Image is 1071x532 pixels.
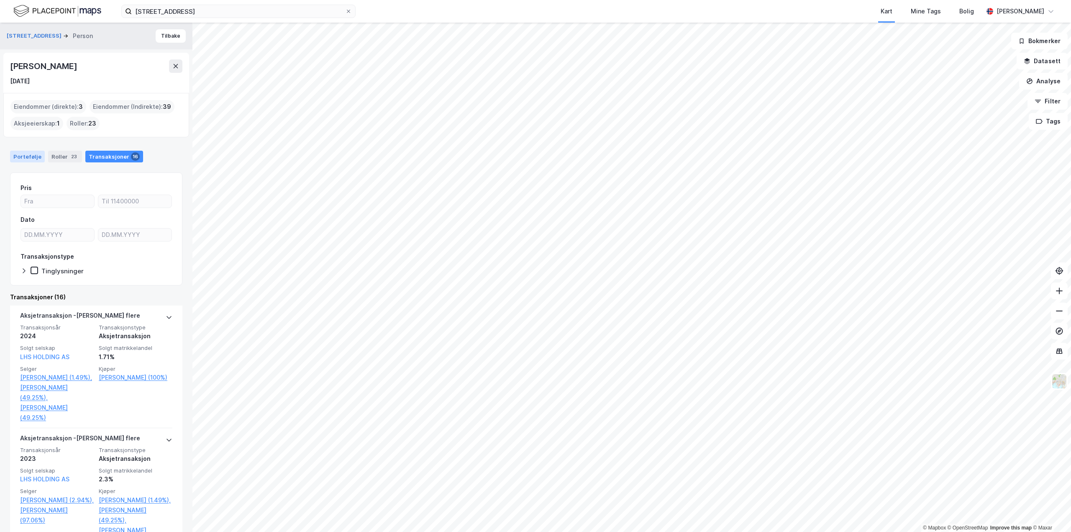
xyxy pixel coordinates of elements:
[99,344,172,352] span: Solgt matrikkelandel
[10,151,45,162] div: Portefølje
[132,5,345,18] input: Søk på adresse, matrikkel, gårdeiere, leietakere eller personer
[20,495,94,505] a: [PERSON_NAME] (2.94%),
[20,324,94,331] span: Transaksjonsår
[20,344,94,352] span: Solgt selskap
[79,102,83,112] span: 3
[85,151,143,162] div: Transaksjoner
[99,474,172,484] div: 2.3%
[20,353,69,360] a: LHS HOLDING AS
[20,403,94,423] a: [PERSON_NAME] (49.25%)
[99,331,172,341] div: Aksjetransaksjon
[99,365,172,373] span: Kjøper
[10,100,86,113] div: Eiendommer (direkte) :
[10,117,63,130] div: Aksjeeierskap :
[1029,113,1068,130] button: Tags
[41,267,84,275] div: Tinglysninger
[20,252,74,262] div: Transaksjonstype
[10,76,30,86] div: [DATE]
[10,59,79,73] div: [PERSON_NAME]
[20,475,69,483] a: LHS HOLDING AS
[923,525,946,531] a: Mapbox
[67,117,100,130] div: Roller :
[48,151,82,162] div: Roller
[10,292,182,302] div: Transaksjoner (16)
[20,365,94,373] span: Selger
[959,6,974,16] div: Bolig
[20,433,140,447] div: Aksjetransaksjon - [PERSON_NAME] flere
[69,152,79,161] div: 23
[13,4,101,18] img: logo.f888ab2527a4732fd821a326f86c7f29.svg
[20,215,35,225] div: Dato
[20,505,94,525] a: [PERSON_NAME] (97.06%)
[20,183,32,193] div: Pris
[20,454,94,464] div: 2023
[98,195,172,208] input: Til 11400000
[131,152,140,161] div: 16
[911,6,941,16] div: Mine Tags
[1051,373,1067,389] img: Z
[1029,492,1071,532] iframe: Chat Widget
[997,6,1044,16] div: [PERSON_NAME]
[99,373,172,383] a: [PERSON_NAME] (100%)
[881,6,892,16] div: Kart
[20,373,94,383] a: [PERSON_NAME] (1.49%),
[163,102,171,112] span: 39
[73,31,93,41] div: Person
[948,525,988,531] a: OpenStreetMap
[99,352,172,362] div: 1.71%
[90,100,174,113] div: Eiendommer (Indirekte) :
[990,525,1032,531] a: Improve this map
[88,118,96,129] span: 23
[1019,73,1068,90] button: Analyse
[1017,53,1068,69] button: Datasett
[20,447,94,454] span: Transaksjonsår
[20,383,94,403] a: [PERSON_NAME] (49.25%),
[21,195,94,208] input: Fra
[98,229,172,241] input: DD.MM.YYYY
[20,467,94,474] span: Solgt selskap
[1027,93,1068,110] button: Filter
[20,488,94,495] span: Selger
[156,29,186,43] button: Tilbake
[20,331,94,341] div: 2024
[99,495,172,505] a: [PERSON_NAME] (1.49%),
[99,467,172,474] span: Solgt matrikkelandel
[20,311,140,324] div: Aksjetransaksjon - [PERSON_NAME] flere
[99,488,172,495] span: Kjøper
[99,324,172,331] span: Transaksjonstype
[7,32,63,40] button: [STREET_ADDRESS]
[57,118,60,129] span: 1
[1011,33,1068,49] button: Bokmerker
[99,447,172,454] span: Transaksjonstype
[21,229,94,241] input: DD.MM.YYYY
[99,454,172,464] div: Aksjetransaksjon
[99,505,172,525] a: [PERSON_NAME] (49.25%),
